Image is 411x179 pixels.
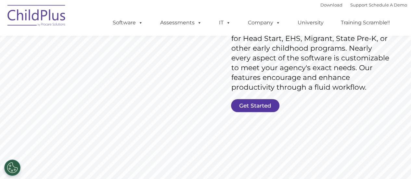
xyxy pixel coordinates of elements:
button: Cookies Settings [4,160,20,176]
rs-layer: ChildPlus is an all-in-one software solution for Head Start, EHS, Migrant, State Pre-K, or other ... [231,24,392,92]
a: Get Started [231,99,279,112]
a: University [291,16,330,29]
font: | [320,2,407,7]
a: Training Scramble!! [334,16,396,29]
a: IT [212,16,237,29]
iframe: Chat Widget [305,109,411,179]
a: Software [106,16,149,29]
a: Assessments [154,16,208,29]
a: Download [320,2,342,7]
a: Schedule A Demo [369,2,407,7]
a: Company [241,16,287,29]
img: ChildPlus by Procare Solutions [4,0,69,33]
a: Support [350,2,367,7]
